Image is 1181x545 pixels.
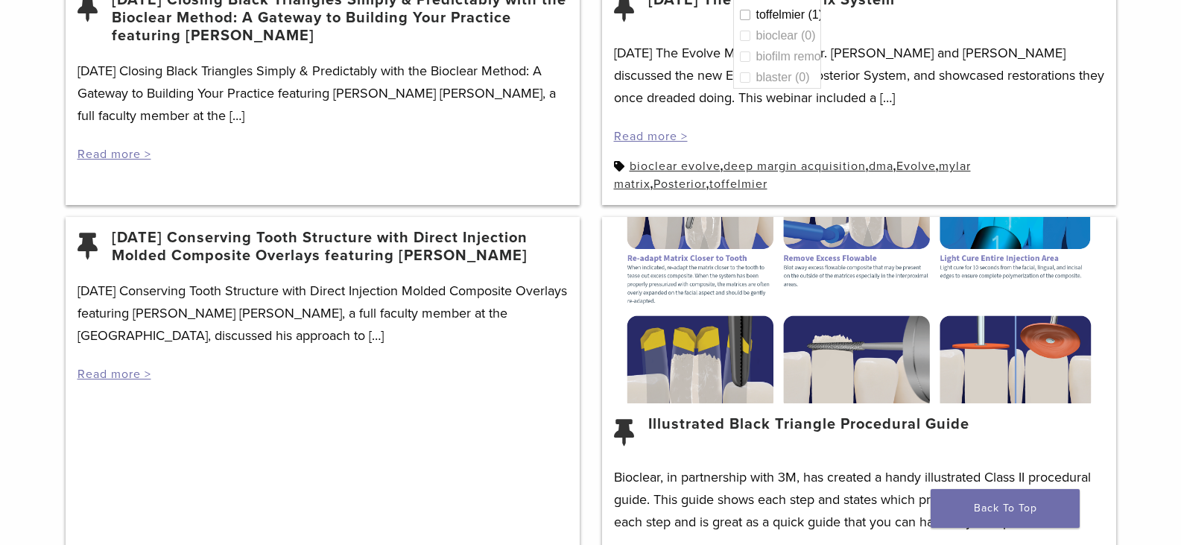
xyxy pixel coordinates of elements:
a: [DATE] Conserving Tooth Structure with Direct Injection Molded Composite Overlays featuring [PERS... [112,229,568,265]
div: biofilm removal (0) [756,51,814,63]
div: blaster (0) [756,72,814,84]
p: Bioclear, in partnership with 3M, has created a handy illustrated Class II procedural guide. This... [614,466,1104,533]
a: Read more > [614,129,688,144]
a: Posterior [653,177,706,192]
a: Evolve [896,159,936,174]
p: [DATE] Conserving Tooth Structure with Direct Injection Molded Composite Overlays featuring [PERS... [77,280,568,347]
div: , , , , , , [614,157,1104,193]
a: Back To Top [931,489,1080,528]
a: toffelmier [709,177,767,192]
a: Read more > [77,147,151,162]
a: Read more > [77,367,151,382]
a: deep margin acquisition [724,159,866,174]
p: [DATE] The Evolve Matrix System Dr. [PERSON_NAME] and [PERSON_NAME] discussed the new Evolve Matr... [614,42,1104,109]
div: bioclear (0) [756,30,814,42]
p: [DATE] Closing Black Triangles Simply & Predictably with the Bioclear Method: A Gateway to Buildi... [77,60,568,127]
a: bioclear evolve [630,159,721,174]
a: Illustrated Black Triangle Procedural Guide [648,415,969,451]
div: toffelmier (1) [756,9,814,21]
a: dma [869,159,893,174]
